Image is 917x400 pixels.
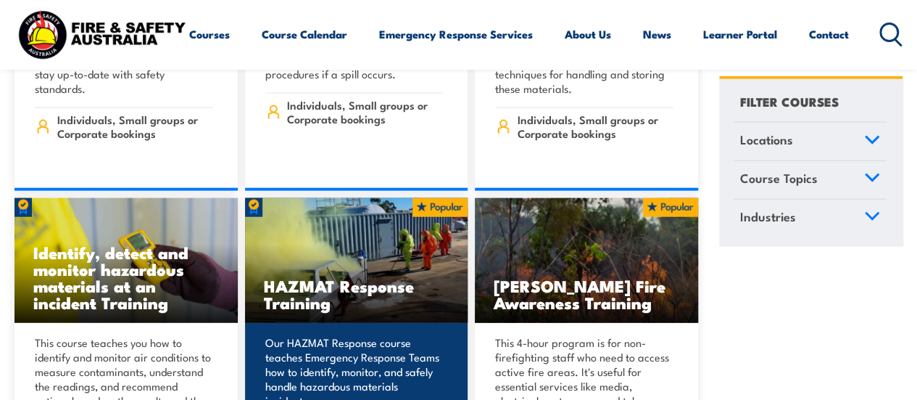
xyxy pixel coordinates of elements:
[494,277,679,311] h3: [PERSON_NAME] Fire Awareness Training
[33,244,219,311] h3: Identify, detect and monitor hazardous materials at an incident Training
[809,17,849,52] a: Contact
[739,168,817,188] span: Course Topics
[733,161,887,199] a: Course Topics
[739,206,795,226] span: Industries
[245,198,468,323] img: HAZMAT Response course
[189,17,230,52] a: Courses
[733,123,887,160] a: Locations
[379,17,533,52] a: Emergency Response Services
[739,91,838,111] h4: FILTER COURSES
[245,198,468,323] a: HAZMAT Response Training
[475,198,698,323] a: [PERSON_NAME] Fire Awareness Training
[475,198,698,323] img: Summer Fire Hazards: Keeping Your Workplace Safe During Bushfire Season with Bushfire awareness t...
[14,198,238,323] img: Identify, detect and monitor hazardous materials at an incident Training
[565,17,611,52] a: About Us
[518,113,673,140] span: Individuals, Small groups or Corporate bookings
[57,113,213,140] span: Individuals, Small groups or Corporate bookings
[264,277,449,311] h3: HAZMAT Response Training
[733,199,887,237] a: Industries
[643,17,671,52] a: News
[703,17,777,52] a: Learner Portal
[287,98,443,126] span: Individuals, Small groups or Corporate bookings
[739,130,792,150] span: Locations
[262,17,347,52] a: Course Calendar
